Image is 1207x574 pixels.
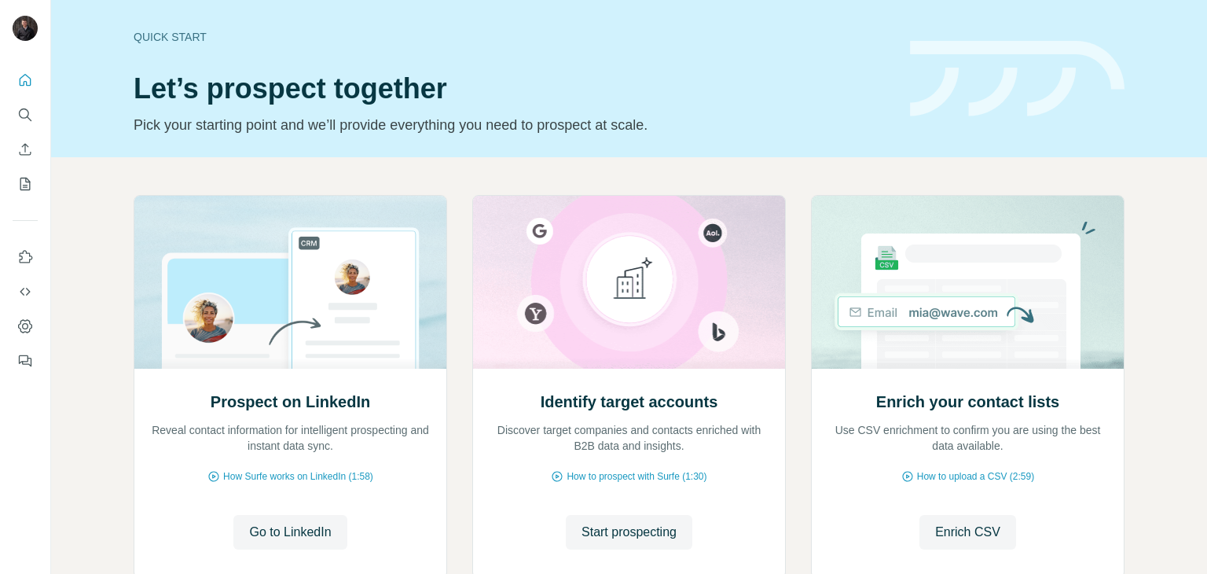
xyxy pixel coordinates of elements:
button: Use Surfe on LinkedIn [13,243,38,271]
button: Quick start [13,66,38,94]
span: Go to LinkedIn [249,523,331,542]
button: Go to LinkedIn [233,515,347,550]
button: Dashboard [13,312,38,340]
img: Identify target accounts [472,196,786,369]
button: My lists [13,170,38,198]
button: Search [13,101,38,129]
p: Use CSV enrichment to confirm you are using the best data available. [827,422,1108,454]
h1: Let’s prospect together [134,73,891,105]
span: Start prospecting [581,523,677,542]
button: Use Surfe API [13,278,38,306]
span: Enrich CSV [935,523,1000,542]
p: Pick your starting point and we’ll provide everything you need to prospect at scale. [134,114,891,136]
button: Feedback [13,347,38,375]
button: Enrich CSV [919,515,1016,550]
h2: Identify target accounts [541,391,718,413]
button: Start prospecting [566,515,692,550]
button: Enrich CSV [13,135,38,164]
h2: Enrich your contact lists [876,391,1059,413]
div: Quick start [134,29,891,45]
img: Prospect on LinkedIn [134,196,447,369]
span: How to upload a CSV (2:59) [917,469,1034,484]
img: Avatar [13,16,38,41]
p: Reveal contact information for intelligent prospecting and instant data sync. [150,422,431,454]
p: Discover target companies and contacts enriched with B2B data and insights. [489,422,769,454]
span: How to prospect with Surfe (1:30) [567,469,706,484]
span: How Surfe works on LinkedIn (1:58) [223,469,373,484]
img: Enrich your contact lists [811,196,1124,369]
h2: Prospect on LinkedIn [211,391,370,413]
img: banner [910,41,1124,117]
